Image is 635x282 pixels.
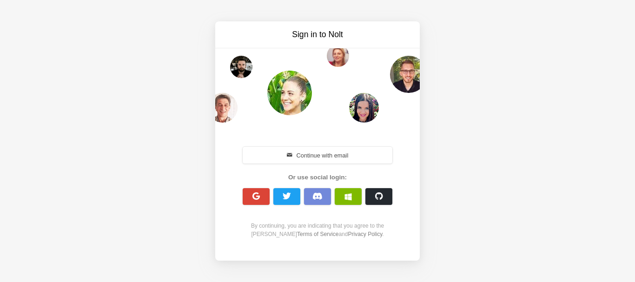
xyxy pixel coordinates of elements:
button: Continue with email [243,147,392,164]
div: Or use social login: [238,173,397,182]
a: Terms of Service [297,231,338,237]
h3: Sign in to Nolt [239,29,396,40]
div: By continuing, you are indicating that you agree to the [PERSON_NAME] and . [238,222,397,238]
a: Privacy Policy [348,231,382,237]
